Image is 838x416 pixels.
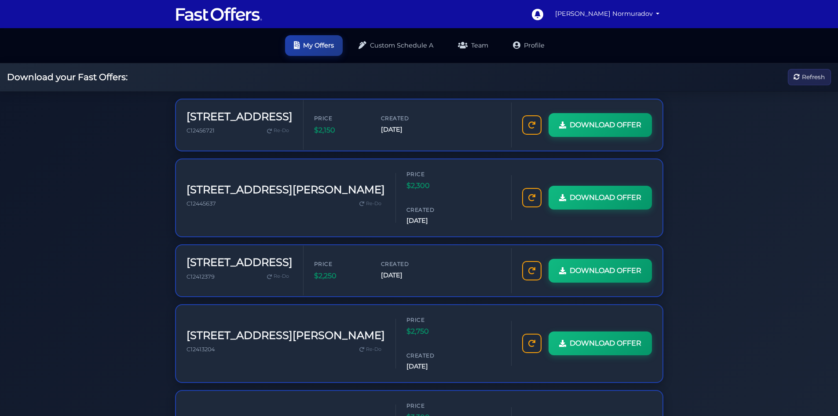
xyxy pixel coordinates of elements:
[570,265,641,276] span: DOWNLOAD OFFER
[381,270,434,280] span: [DATE]
[406,170,459,178] span: Price
[570,338,641,349] span: DOWNLOAD OFFER
[187,184,385,196] h3: [STREET_ADDRESS][PERSON_NAME]
[263,271,293,282] a: Re-Do
[7,72,128,82] h2: Download your Fast Offers:
[552,5,663,22] a: [PERSON_NAME] Normuradov
[187,273,215,280] span: C12412379
[274,272,289,280] span: Re-Do
[314,260,367,268] span: Price
[449,35,497,56] a: Team
[570,192,641,203] span: DOWNLOAD OFFER
[187,346,215,353] span: C12413204
[381,114,434,122] span: Created
[366,200,381,208] span: Re-Do
[406,216,459,226] span: [DATE]
[406,180,459,191] span: $2,300
[187,200,216,207] span: C12445637
[381,125,434,135] span: [DATE]
[406,206,459,214] span: Created
[406,351,459,360] span: Created
[381,260,434,268] span: Created
[406,326,459,337] span: $2,750
[802,72,825,82] span: Refresh
[549,186,652,210] a: DOWNLOAD OFFER
[314,270,367,282] span: $2,250
[187,329,385,342] h3: [STREET_ADDRESS][PERSON_NAME]
[314,125,367,136] span: $2,150
[570,119,641,131] span: DOWNLOAD OFFER
[549,113,652,137] a: DOWNLOAD OFFER
[406,316,459,324] span: Price
[187,127,215,134] span: C12456721
[187,256,293,269] h3: [STREET_ADDRESS]
[549,259,652,283] a: DOWNLOAD OFFER
[356,198,385,210] a: Re-Do
[406,361,459,372] span: [DATE]
[366,346,381,353] span: Re-Do
[504,35,553,56] a: Profile
[285,35,343,56] a: My Offers
[350,35,442,56] a: Custom Schedule A
[406,401,459,410] span: Price
[263,125,293,136] a: Re-Do
[356,344,385,355] a: Re-Do
[187,110,293,123] h3: [STREET_ADDRESS]
[549,331,652,355] a: DOWNLOAD OFFER
[788,69,831,85] button: Refresh
[314,114,367,122] span: Price
[274,127,289,135] span: Re-Do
